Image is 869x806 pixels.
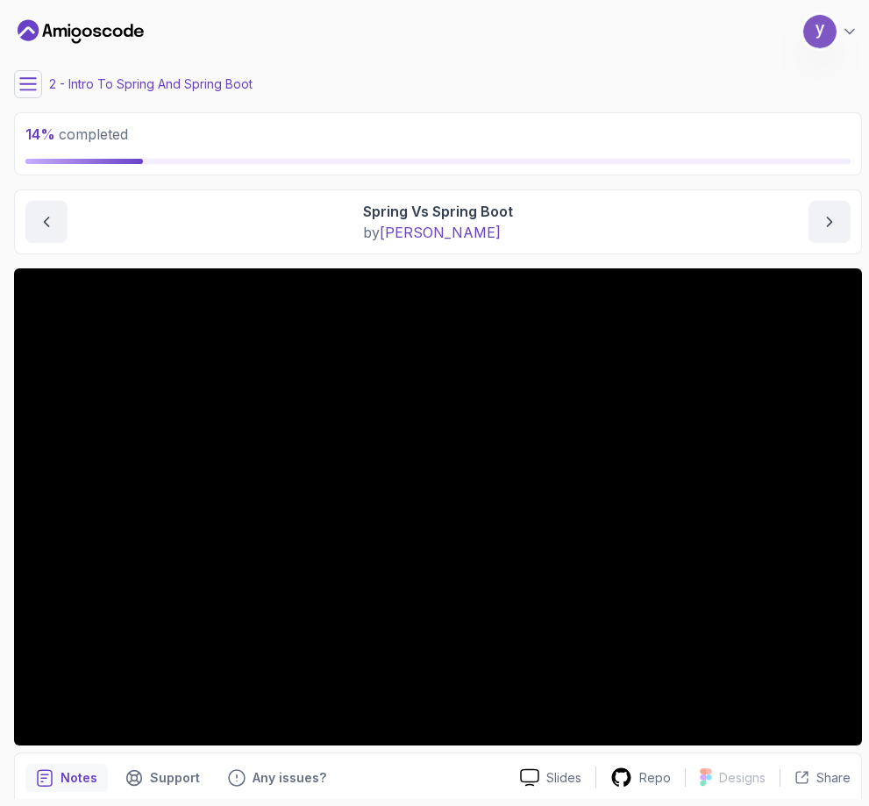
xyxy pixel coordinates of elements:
p: Slides [546,769,581,787]
p: Notes [61,769,97,787]
p: Repo [639,769,671,787]
a: Slides [506,768,595,787]
button: Feedback button [217,764,337,792]
span: 14 % [25,125,55,143]
p: Spring Vs Spring Boot [363,201,513,222]
span: completed [25,125,128,143]
p: Any issues? [253,769,326,787]
button: previous content [25,201,68,243]
p: by [363,222,513,243]
button: Share [780,769,851,787]
p: 2 - Intro To Spring And Spring Boot [49,75,253,93]
span: [PERSON_NAME] [380,224,501,241]
a: Dashboard [18,18,144,46]
p: Share [816,769,851,787]
button: Support button [115,764,210,792]
iframe: 1 - Spring vs Spring Boot [14,268,862,745]
button: user profile image [802,14,858,49]
button: notes button [25,764,108,792]
p: Designs [719,769,766,787]
img: user profile image [803,15,837,48]
button: next content [808,201,851,243]
a: Repo [596,767,685,788]
p: Support [150,769,200,787]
